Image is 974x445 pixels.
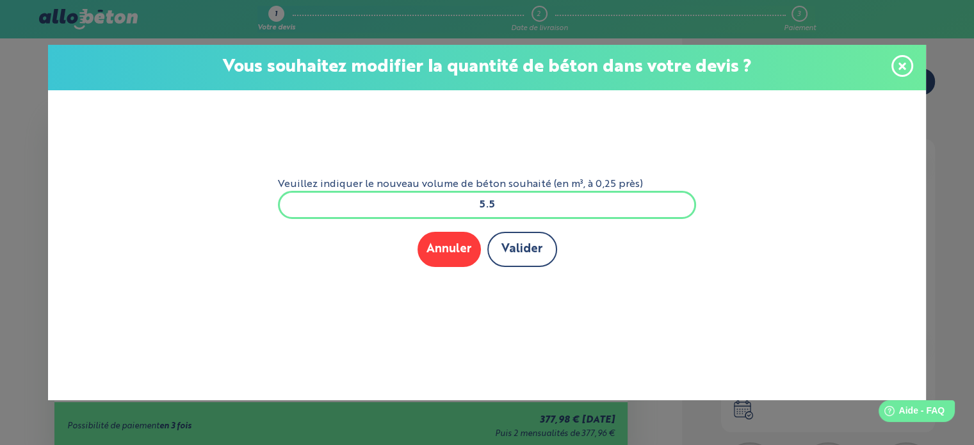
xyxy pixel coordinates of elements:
[278,191,697,219] input: xxx
[487,232,557,267] button: Valider
[278,179,697,190] label: Veuillez indiquer le nouveau volume de béton souhaité (en m³, à 0,25 près)
[418,232,481,267] button: Annuler
[860,395,960,431] iframe: Help widget launcher
[61,58,913,77] p: Vous souhaitez modifier la quantité de béton dans votre devis ?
